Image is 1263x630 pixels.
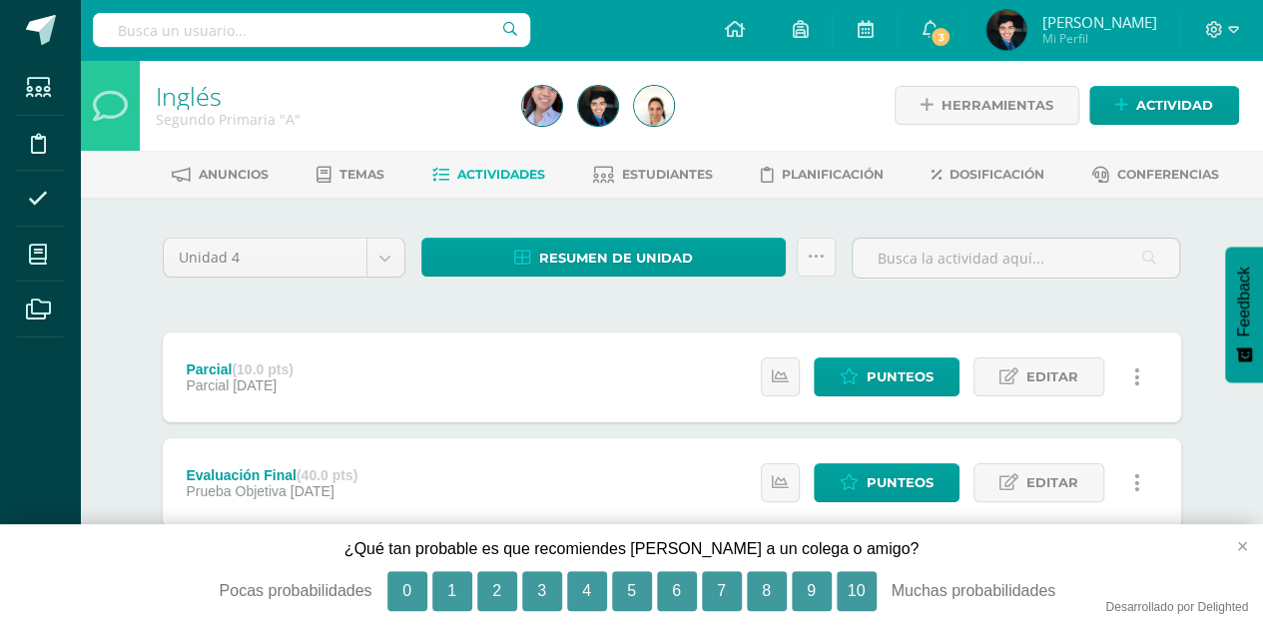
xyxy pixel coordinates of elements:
[164,239,404,277] a: Unidad 4
[179,239,351,277] span: Unidad 4
[593,159,713,191] a: Estudiantes
[837,571,877,611] button: 10, Muchas probabilidades
[814,463,959,502] a: Punteos
[792,571,832,611] button: 9
[895,86,1079,125] a: Herramientas
[477,571,517,611] button: 2
[747,571,787,611] button: 8
[612,571,652,611] button: 5
[421,238,787,277] a: Resumen de unidad
[156,79,222,113] a: Inglés
[387,571,427,611] button: 0, Pocas probabilidades
[567,571,607,611] button: 4
[432,571,472,611] button: 1
[457,167,545,182] span: Actividades
[782,167,884,182] span: Planificación
[1041,12,1156,32] span: [PERSON_NAME]
[867,464,934,501] span: Punteos
[657,571,697,611] button: 6
[1117,167,1219,182] span: Conferencias
[814,357,959,396] a: Punteos
[986,10,1026,50] img: 6e7f9eaca34ebf24f5a660d2991bb177.png
[316,159,384,191] a: Temas
[853,239,1179,278] input: Busca la actividad aquí...
[539,240,693,277] span: Resumen de unidad
[432,159,545,191] a: Actividades
[949,167,1044,182] span: Dosificación
[932,159,1044,191] a: Dosificación
[1225,247,1263,382] button: Feedback - Mostrar encuesta
[702,571,742,611] button: 7
[1026,464,1078,501] span: Editar
[297,467,357,483] strong: (40.0 pts)
[123,571,372,611] div: Pocas probabilidades
[622,167,713,182] span: Estudiantes
[1089,86,1239,125] a: Actividad
[291,483,334,499] span: [DATE]
[892,571,1141,611] div: Muchas probabilidades
[867,358,934,395] span: Punteos
[522,86,562,126] img: 3e7f8260d6e5be980477c672129d8ea4.png
[186,361,293,377] div: Parcial
[339,167,384,182] span: Temas
[186,377,229,393] span: Parcial
[186,483,286,499] span: Prueba Objetiva
[942,87,1053,124] span: Herramientas
[1026,358,1078,395] span: Editar
[156,82,498,110] h1: Inglés
[1136,87,1213,124] span: Actividad
[1204,524,1263,568] button: close survey
[232,361,293,377] strong: (10.0 pts)
[522,571,562,611] button: 3
[761,159,884,191] a: Planificación
[93,13,530,47] input: Busca un usuario...
[578,86,618,126] img: 6e7f9eaca34ebf24f5a660d2991bb177.png
[1235,267,1253,336] span: Feedback
[156,110,498,129] div: Segundo Primaria 'A'
[634,86,674,126] img: 5eb53e217b686ee6b2ea6dc31a66d172.png
[930,26,951,48] span: 3
[1041,30,1156,47] span: Mi Perfil
[186,467,357,483] div: Evaluación Final
[199,167,269,182] span: Anuncios
[233,377,277,393] span: [DATE]
[1092,159,1219,191] a: Conferencias
[172,159,269,191] a: Anuncios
